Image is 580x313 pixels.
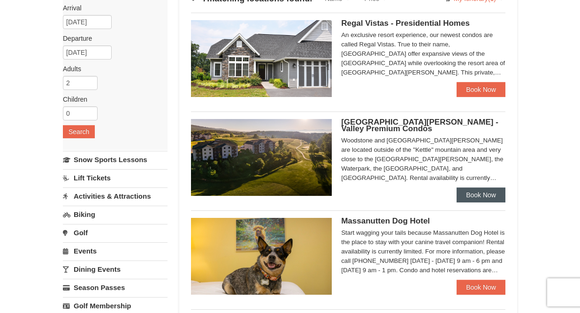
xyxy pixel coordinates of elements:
div: Woodstone and [GEOGRAPHIC_DATA][PERSON_NAME] are located outside of the "Kettle" mountain area an... [341,136,505,183]
div: Start wagging your tails because Massanutten Dog Hotel is the place to stay with your canine trav... [341,228,505,275]
span: [GEOGRAPHIC_DATA][PERSON_NAME] - Valley Premium Condos [341,118,498,133]
a: Snow Sports Lessons [63,151,168,168]
img: 19219041-4-ec11c166.jpg [191,119,332,196]
span: Massanutten Dog Hotel [341,216,430,225]
div: An exclusive resort experience, our newest condos are called Regal Vistas. True to their name, [G... [341,30,505,77]
a: Biking [63,206,168,223]
a: Book Now [457,280,505,295]
label: Children [63,95,160,104]
a: Events [63,242,168,260]
a: Golf [63,224,168,241]
img: 19218991-1-902409a9.jpg [191,20,332,97]
a: Dining Events [63,261,168,278]
a: Book Now [457,187,505,202]
button: Search [63,125,95,138]
label: Adults [63,64,160,74]
label: Departure [63,34,160,43]
img: 27428181-5-81c892a3.jpg [191,218,332,295]
a: Lift Tickets [63,169,168,186]
label: Arrival [63,3,160,13]
a: Book Now [457,82,505,97]
span: Regal Vistas - Presidential Homes [341,19,470,28]
a: Season Passes [63,279,168,296]
a: Activities & Attractions [63,187,168,205]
